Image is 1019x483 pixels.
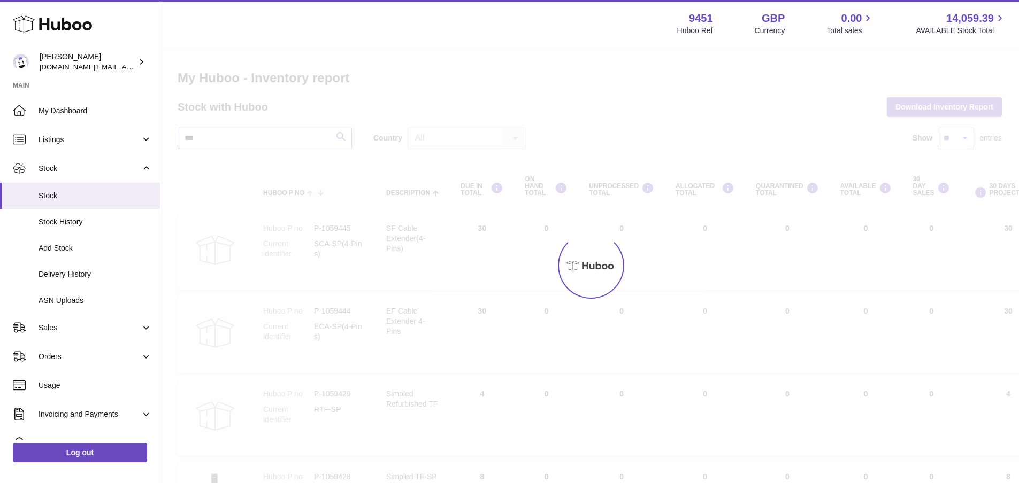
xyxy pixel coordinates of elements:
span: AVAILABLE Stock Total [916,26,1006,36]
strong: GBP [762,11,785,26]
a: 0.00 Total sales [826,11,874,36]
img: amir.ch@gmail.com [13,54,29,70]
div: Huboo Ref [677,26,713,36]
span: Listings [39,135,141,145]
a: 14,059.39 AVAILABLE Stock Total [916,11,1006,36]
span: Stock [39,191,152,201]
span: Usage [39,380,152,391]
span: Total sales [826,26,874,36]
span: ASN Uploads [39,295,152,306]
strong: 9451 [689,11,713,26]
span: Add Stock [39,243,152,253]
span: Delivery History [39,269,152,279]
span: Orders [39,352,141,362]
span: Stock History [39,217,152,227]
span: My Dashboard [39,106,152,116]
span: [DOMAIN_NAME][EMAIL_ADDRESS][DOMAIN_NAME] [40,63,213,71]
a: Log out [13,443,147,462]
div: [PERSON_NAME] [40,52,136,72]
span: Invoicing and Payments [39,409,141,419]
span: 14,059.39 [946,11,994,26]
span: Sales [39,323,141,333]
div: Currency [755,26,785,36]
span: Cases [39,438,152,448]
span: 0.00 [841,11,862,26]
span: Stock [39,163,141,174]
